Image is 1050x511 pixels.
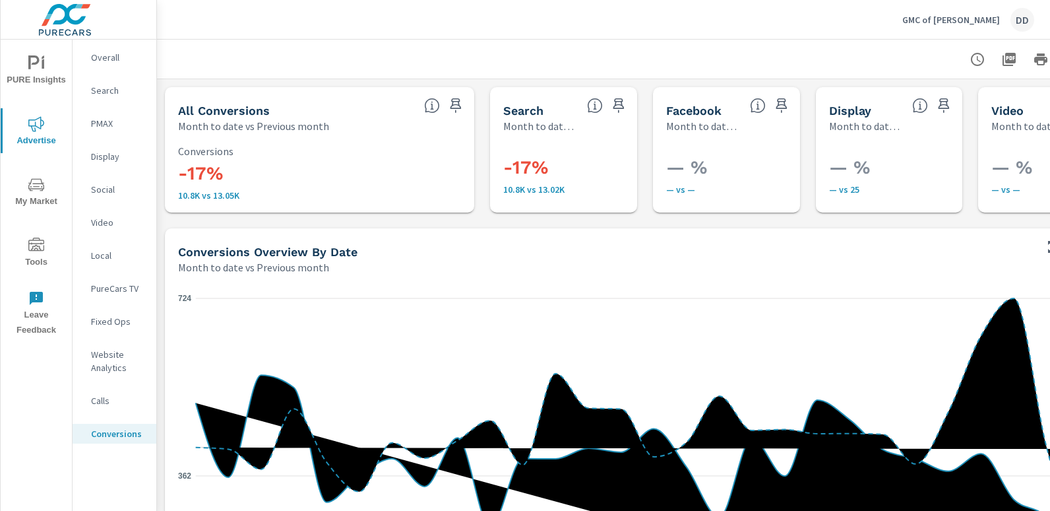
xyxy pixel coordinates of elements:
[73,246,156,265] div: Local
[5,290,68,338] span: Leave Feedback
[73,391,156,411] div: Calls
[178,162,461,185] h3: -17%
[178,294,191,303] text: 724
[1010,8,1034,32] div: DD
[771,95,792,116] span: Save this to your personalized report
[73,279,156,298] div: PureCars TV
[73,147,156,166] div: Display
[73,48,156,67] div: Overall
[91,51,146,64] p: Overall
[902,14,1000,26] p: GMC of [PERSON_NAME]
[608,95,629,116] span: Save this to your personalized report
[73,81,156,100] div: Search
[91,315,146,328] p: Fixed Ops
[73,213,156,232] div: Video
[912,98,928,114] span: Display Conversions include Actions, Leads and Unmapped Conversions
[91,183,146,196] p: Social
[91,282,146,295] p: PureCars TV
[503,156,677,179] h3: -17%
[5,177,68,209] span: My Market
[503,184,677,195] p: 10,799 vs 13,021
[666,104,722,118] h5: Facebook
[91,427,146,440] p: Conversions
[91,348,146,374] p: Website Analytics
[91,84,146,97] p: Search
[829,156,1003,179] h3: — %
[991,104,1024,118] h5: Video
[445,95,466,116] span: Save this to your personalized report
[666,184,840,195] p: — vs —
[829,118,902,134] p: Month to date vs Previous month
[91,249,146,262] p: Local
[91,117,146,130] p: PMAX
[503,104,543,118] h5: Search
[73,345,156,378] div: Website Analytics
[73,424,156,444] div: Conversions
[91,150,146,163] p: Display
[178,104,270,118] h5: All Conversions
[5,116,68,149] span: Advertise
[5,55,68,88] span: PURE Insights
[91,394,146,407] p: Calls
[91,216,146,229] p: Video
[503,118,576,134] p: Month to date vs Previous month
[829,104,871,118] h5: Display
[1,40,72,343] div: nav menu
[750,98,766,114] span: All conversions reported from Facebook with duplicates filtered out
[178,245,357,259] h5: Conversions Overview By Date
[178,259,329,275] p: Month to date vs Previous month
[73,180,156,199] div: Social
[829,184,1003,195] p: — vs 25
[178,145,461,157] p: Conversions
[178,190,461,201] p: 10,799 vs 13,046
[73,114,156,133] div: PMAX
[424,98,440,114] span: All Conversions include Actions, Leads and Unmapped Conversions
[73,312,156,331] div: Fixed Ops
[666,118,739,134] p: Month to date vs Previous month
[587,98,603,114] span: Search Conversions include Actions, Leads and Unmapped Conversions.
[666,156,840,179] h3: — %
[178,118,329,134] p: Month to date vs Previous month
[178,471,191,481] text: 362
[5,238,68,270] span: Tools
